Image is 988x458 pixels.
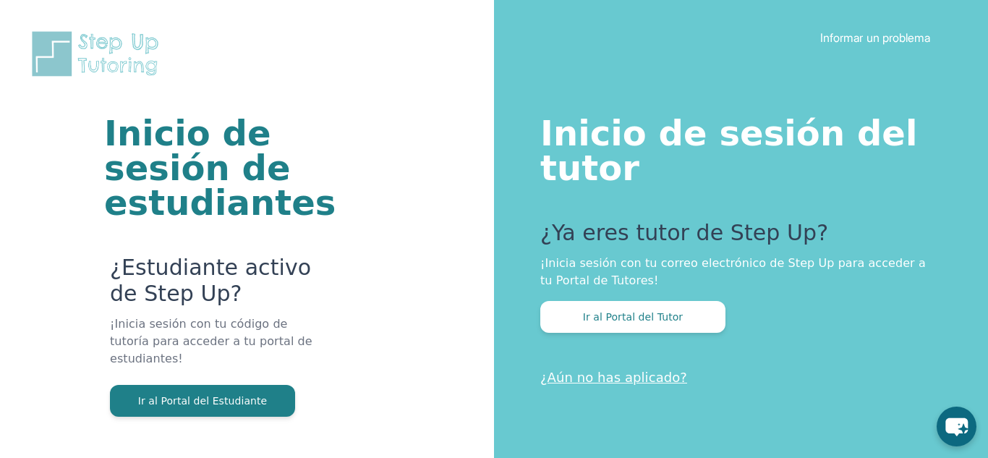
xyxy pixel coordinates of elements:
a: Informar un problema [820,30,930,45]
button: chat-button [937,407,976,446]
button: Ir al Portal del Estudiante [110,385,295,417]
font: ¡Inicia sesión con tu código de tutoría para acceder a tu portal de estudiantes! [110,317,312,365]
font: ¿Estudiante activo de Step Up? [110,255,311,306]
img: Logotipo horizontal de Step Up Tutoring [29,29,168,79]
font: ¿Ya eres tutor de Step Up? [540,220,828,245]
button: Ir al Portal del Tutor [540,301,725,333]
font: ¡Inicia sesión con tu correo electrónico de Step Up para acceder a tu Portal de Tutores! [540,256,926,287]
a: ¿Aún no has aplicado? [540,370,687,385]
a: Ir al Portal del Estudiante [110,394,295,407]
a: Ir al Portal del Tutor [540,310,725,323]
font: Ir al Portal del Estudiante [138,395,268,407]
font: Ir al Portal del Tutor [583,311,683,323]
font: Inicio de sesión de estudiantes [104,113,336,223]
font: Inicio de sesión del tutor [540,113,917,188]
